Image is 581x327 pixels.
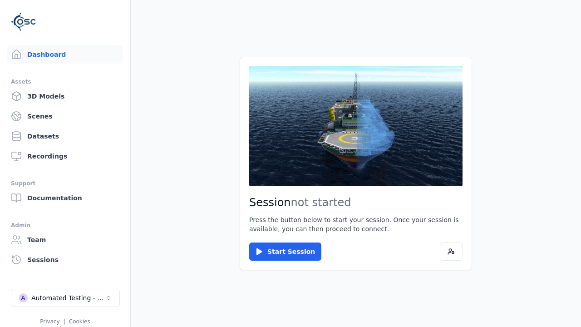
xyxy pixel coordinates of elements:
div: Automated Testing - Playwright [31,293,105,302]
button: Start Session [249,243,321,261]
h2: Session [249,195,463,210]
div: Support [11,178,119,189]
span: not started [291,196,351,209]
a: Dashboard [7,45,123,64]
a: Team [7,231,123,249]
a: Datasets [7,127,123,145]
a: Cookies [69,318,90,325]
div: Assets [11,76,119,87]
button: Select a workspace [11,289,120,307]
a: Recordings [7,147,123,165]
a: Documentation [7,189,123,207]
div: A [19,293,28,302]
span: | [64,318,65,325]
a: Privacy [40,318,59,325]
a: Scenes [7,107,123,125]
a: Sessions [7,251,123,269]
img: Logo [11,9,36,35]
a: 3D Models [7,87,123,105]
div: Admin [11,220,119,231]
p: Press the button below to start your session. Once your session is available, you can then procee... [249,215,463,233]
